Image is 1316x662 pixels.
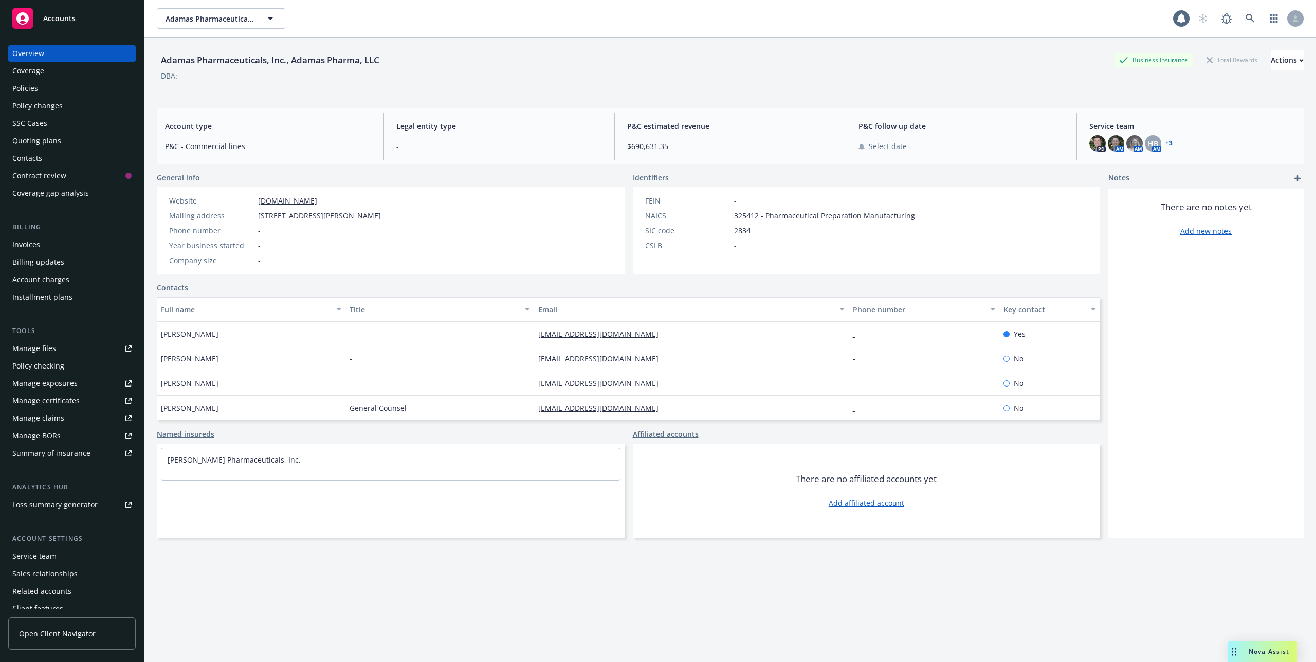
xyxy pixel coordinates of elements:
a: SSC Cases [8,115,136,132]
div: Adamas Pharmaceuticals, Inc., Adamas Pharma, LLC [157,53,383,67]
span: Nova Assist [1249,647,1289,656]
div: CSLB [645,240,730,251]
a: - [853,354,864,363]
div: Analytics hub [8,482,136,492]
div: Contacts [12,150,42,167]
a: Policy checking [8,358,136,374]
div: Tools [8,326,136,336]
div: Contract review [12,168,66,184]
span: Account type [165,121,371,132]
a: Add affiliated account [829,498,904,508]
div: Overview [12,45,44,62]
span: [PERSON_NAME] [161,402,218,413]
span: [PERSON_NAME] [161,353,218,364]
div: Related accounts [12,583,71,599]
div: Coverage [12,63,44,79]
span: P&C estimated revenue [627,121,833,132]
div: Manage BORs [12,428,61,444]
div: Invoices [12,236,40,253]
span: - [350,378,352,389]
div: Quoting plans [12,133,61,149]
span: HB [1148,138,1158,149]
span: General info [157,172,200,183]
a: Accounts [8,4,136,33]
a: Manage certificates [8,393,136,409]
span: - [734,195,737,206]
a: Summary of insurance [8,445,136,462]
span: 325412 - Pharmaceutical Preparation Manufacturing [734,210,915,221]
a: Switch app [1264,8,1284,29]
a: - [853,378,864,388]
span: Notes [1108,172,1129,185]
div: Manage certificates [12,393,80,409]
span: There are no affiliated accounts yet [796,473,937,485]
div: Email [538,304,833,315]
div: DBA: - [161,70,180,81]
span: - [350,353,352,364]
div: Client features [12,600,63,617]
div: Website [169,195,254,206]
a: Manage exposures [8,375,136,392]
button: Nova Assist [1228,641,1297,662]
a: Report a Bug [1216,8,1237,29]
div: Summary of insurance [12,445,90,462]
a: Client features [8,600,136,617]
a: [EMAIL_ADDRESS][DOMAIN_NAME] [538,329,667,339]
div: Billing updates [12,254,64,270]
div: Service team [12,548,57,564]
div: NAICS [645,210,730,221]
span: There are no notes yet [1161,201,1252,213]
div: Company size [169,255,254,266]
a: Manage claims [8,410,136,427]
a: Start snowing [1193,8,1213,29]
a: Related accounts [8,583,136,599]
div: Account charges [12,271,69,288]
div: Policies [12,80,38,97]
span: Open Client Navigator [19,628,96,639]
a: Contacts [8,150,136,167]
div: Phone number [169,225,254,236]
button: Full name [157,297,345,322]
a: Affiliated accounts [633,429,699,439]
a: Manage BORs [8,428,136,444]
span: Yes [1014,328,1026,339]
div: Full name [161,304,330,315]
span: - [258,240,261,251]
span: General Counsel [350,402,407,413]
a: Invoices [8,236,136,253]
div: Mailing address [169,210,254,221]
span: - [258,255,261,266]
a: - [853,329,864,339]
div: SSC Cases [12,115,47,132]
div: SIC code [645,225,730,236]
span: P&C follow up date [858,121,1065,132]
a: Policies [8,80,136,97]
a: Coverage gap analysis [8,185,136,201]
span: - [350,328,352,339]
div: Total Rewards [1201,53,1263,66]
div: Title [350,304,519,315]
a: Search [1240,8,1260,29]
div: Key contact [1003,304,1085,315]
a: Account charges [8,271,136,288]
div: Drag to move [1228,641,1240,662]
span: - [734,240,737,251]
div: Manage exposures [12,375,78,392]
span: [PERSON_NAME] [161,378,218,389]
div: Installment plans [12,289,72,305]
span: Legal entity type [396,121,602,132]
span: [PERSON_NAME] [161,328,218,339]
a: Installment plans [8,289,136,305]
div: Year business started [169,240,254,251]
button: Actions [1271,50,1304,70]
a: add [1291,172,1304,185]
span: 2834 [734,225,751,236]
a: +3 [1165,140,1173,146]
div: Policy changes [12,98,63,114]
span: No [1014,378,1023,389]
a: Overview [8,45,136,62]
button: Adamas Pharmaceuticals, Inc., Adamas Pharma, LLC [157,8,285,29]
a: [PERSON_NAME] Pharmaceuticals, Inc. [168,455,301,465]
